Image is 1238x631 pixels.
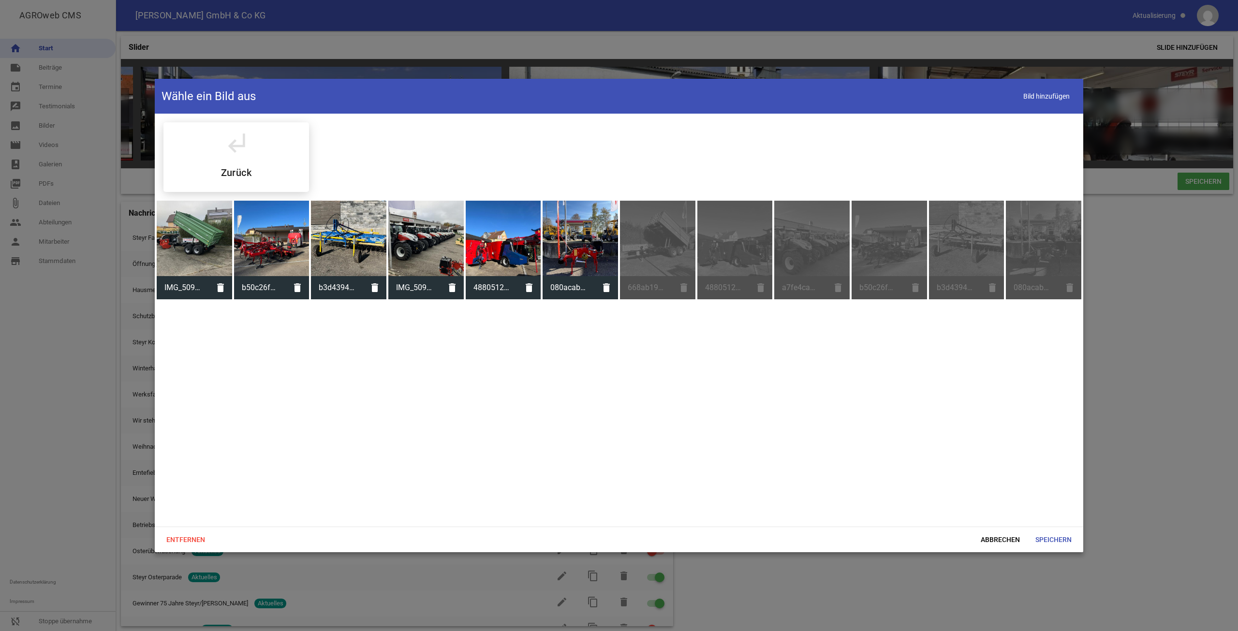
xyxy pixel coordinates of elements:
[159,531,213,548] span: Entfernen
[1028,531,1079,548] span: Speichern
[163,122,309,192] div: Geliefert 19.08.
[286,276,309,299] i: delete
[441,276,464,299] i: delete
[388,275,441,300] span: IMG_5095.jpg
[973,531,1028,548] span: Abbrechen
[363,276,386,299] i: delete
[157,275,209,300] span: IMG_5092.jpg
[234,275,286,300] span: b50c26f1-2ae8-44e8-aef2-b1840dce4d1b.JPG
[517,276,541,299] i: delete
[222,129,250,156] i: subdirectory_arrow_left
[162,88,256,104] h4: Wähle ein Bild aus
[466,275,518,300] span: 48805124-5e0d-46ce-87c8-5e7a1f846ff1.JPG
[595,276,618,299] i: delete
[311,275,363,300] span: b3d43941-2ffe-4148-8e8b-78ccfafe0498.JPG
[221,168,251,177] h5: Zurück
[1017,87,1076,106] span: Bild hinzufügen
[543,275,595,300] span: 080acabe-bff1-435b-992e-abd87afe68f2.JPG
[209,276,232,299] i: delete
